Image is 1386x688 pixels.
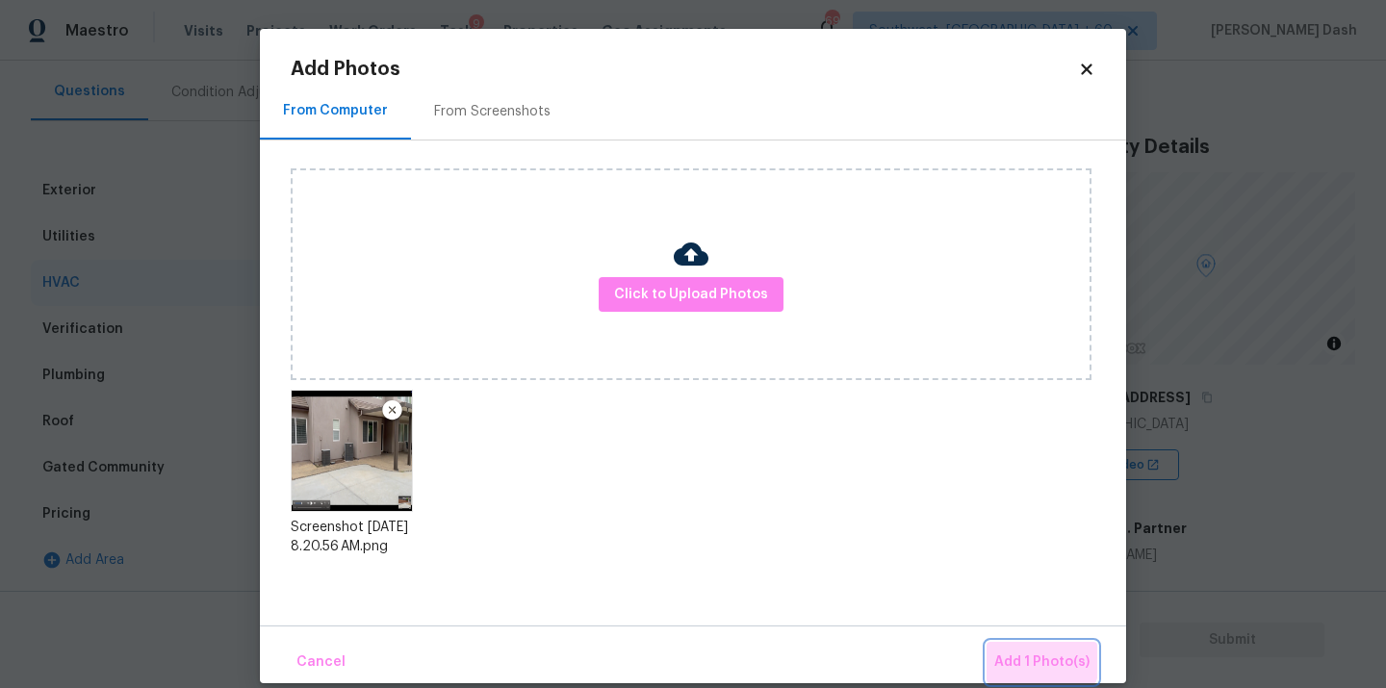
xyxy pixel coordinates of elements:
h2: Add Photos [291,60,1078,79]
div: From Computer [283,101,388,120]
button: Add 1 Photo(s) [987,642,1097,683]
button: Cancel [289,642,353,683]
div: Screenshot [DATE] 8.20.56 AM.png [291,518,413,556]
span: Add 1 Photo(s) [994,650,1090,675]
button: Click to Upload Photos [599,277,783,313]
img: Cloud Upload Icon [674,237,708,271]
span: Click to Upload Photos [614,283,768,307]
div: From Screenshots [434,102,551,121]
span: Cancel [296,650,346,675]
